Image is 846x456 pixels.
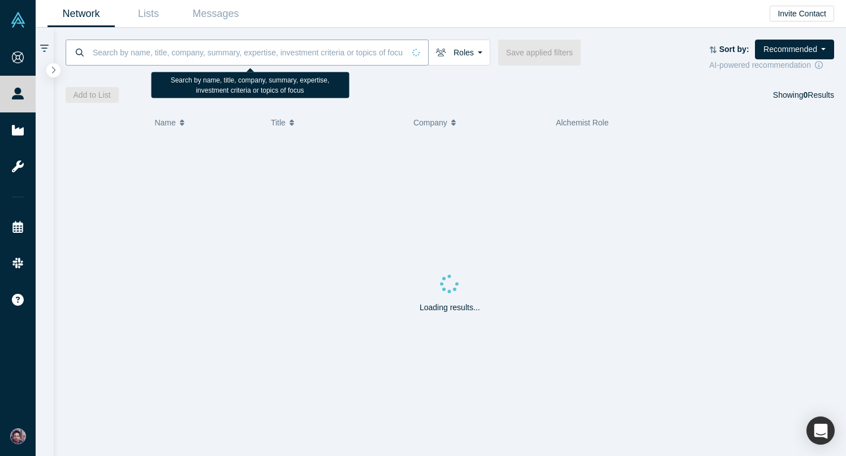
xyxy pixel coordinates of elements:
input: Search by name, title, company, summary, expertise, investment criteria or topics of focus [92,39,404,66]
button: Company [413,111,544,134]
button: Add to List [66,87,119,103]
button: Title [271,111,402,134]
div: AI-powered recommendation [709,59,834,71]
button: Save applied filters [498,40,581,66]
img: Alchemist Vault Logo [10,12,26,28]
a: Messages [182,1,249,27]
button: Recommended [755,40,834,59]
span: Title [271,111,286,134]
button: Roles [428,40,490,66]
span: Results [804,90,834,99]
strong: 0 [804,90,808,99]
span: Company [413,111,447,134]
div: Showing [773,87,834,103]
p: Loading results... [420,302,480,314]
img: Upinder Singh's Account [10,428,26,444]
span: Alchemist Role [556,118,608,127]
span: Name [154,111,175,134]
button: Name [154,111,259,134]
a: Network [48,1,115,27]
strong: Sort by: [719,45,749,54]
button: Invite Contact [770,6,834,21]
a: Lists [115,1,182,27]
